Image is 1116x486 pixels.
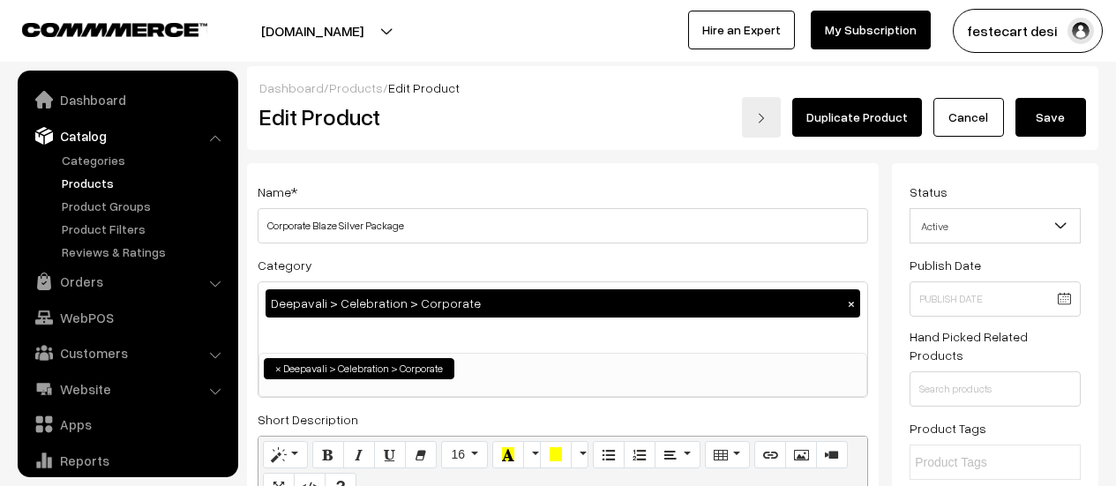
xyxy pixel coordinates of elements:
[263,441,308,469] button: Style
[705,441,750,469] button: Table
[910,371,1081,407] input: Search products
[910,419,986,437] label: Product Tags
[915,453,1069,472] input: Product Tags
[22,445,232,476] a: Reports
[199,9,425,53] button: [DOMAIN_NAME]
[910,281,1081,317] input: Publish Date
[22,120,232,152] a: Catalog
[343,441,375,469] button: Italic (CTRL+I)
[312,441,344,469] button: Bold (CTRL+B)
[57,220,232,238] a: Product Filters
[259,79,1086,97] div: / /
[22,337,232,369] a: Customers
[754,441,786,469] button: Link (CTRL+K)
[933,98,1004,137] a: Cancel
[22,302,232,333] a: WebPOS
[22,84,232,116] a: Dashboard
[792,98,922,137] a: Duplicate Product
[571,441,588,469] button: More Color
[259,103,588,131] h2: Edit Product
[451,447,465,461] span: 16
[688,11,795,49] a: Hire an Expert
[374,441,406,469] button: Underline (CTRL+U)
[258,410,358,429] label: Short Description
[624,441,655,469] button: Ordered list (CTRL+SHIFT+NUM8)
[910,208,1081,243] span: Active
[258,208,868,243] input: Name
[843,295,859,311] button: ×
[910,256,981,274] label: Publish Date
[264,358,454,379] li: Deepavali > Celebration > Corporate
[22,265,232,297] a: Orders
[655,441,700,469] button: Paragraph
[910,327,1081,364] label: Hand Picked Related Products
[816,441,848,469] button: Video
[756,113,767,123] img: right-arrow.png
[523,441,541,469] button: More Color
[329,80,383,95] a: Products
[258,256,312,274] label: Category
[405,441,437,469] button: Remove Font Style (CTRL+\)
[492,441,524,469] button: Recent Color
[593,441,625,469] button: Unordered list (CTRL+SHIFT+NUM7)
[1067,18,1094,44] img: user
[441,441,488,469] button: Font Size
[910,211,1080,242] span: Active
[785,441,817,469] button: Picture
[266,289,860,318] div: Deepavali > Celebration > Corporate
[22,373,232,405] a: Website
[1015,98,1086,137] button: Save
[259,80,324,95] a: Dashboard
[57,197,232,215] a: Product Groups
[258,183,297,201] label: Name
[910,183,947,201] label: Status
[57,151,232,169] a: Categories
[22,18,176,39] a: COMMMERCE
[275,361,281,377] span: ×
[22,408,232,440] a: Apps
[57,174,232,192] a: Products
[540,441,572,469] button: Background Color
[811,11,931,49] a: My Subscription
[57,243,232,261] a: Reviews & Ratings
[953,9,1103,53] button: festecart desi
[388,80,460,95] span: Edit Product
[22,23,207,36] img: COMMMERCE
